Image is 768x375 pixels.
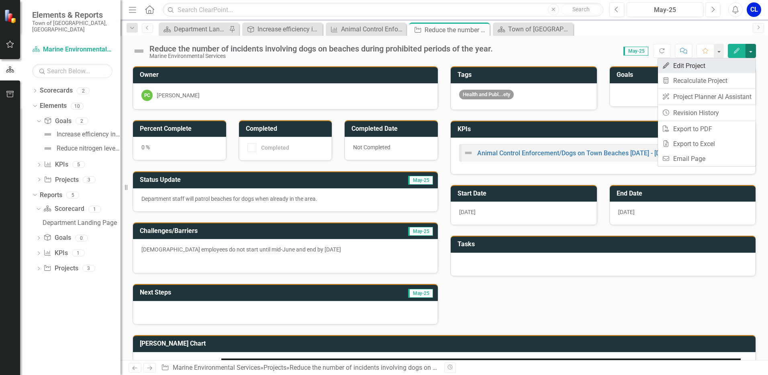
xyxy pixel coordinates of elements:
a: Animal Control Enforcement/Dogs on Town Beaches [DATE] - [DATE]: Reduce calls for service related... [328,24,404,34]
button: May-25 [627,2,703,17]
a: Projects [263,364,286,371]
div: Marine Environmental Services [149,53,493,59]
div: 1 [88,206,101,212]
div: » » [161,363,438,373]
a: Projects [44,175,78,185]
a: Export to PDF [658,122,756,136]
div: 5 [72,161,85,168]
a: Town of [GEOGRAPHIC_DATA] Page [495,24,571,34]
div: Reduce nitrogen levels within nitrogen-sensitive areas using aquaculture farming best practices [57,145,121,152]
div: 0 [75,235,88,241]
a: Goals [43,233,71,243]
h3: Completed Date [351,125,434,132]
p: [DEMOGRAPHIC_DATA] employees do not start until mid-June and end by [DATE] [141,245,429,255]
div: 2 [77,87,90,94]
div: Increase efficiency in handling dog calls to service on public beaches. [257,24,321,34]
a: Projects [43,264,78,273]
h3: Tags [458,71,593,78]
a: Department Landing Page [41,216,121,229]
a: KPIs [44,160,68,169]
span: May-25 [408,176,433,185]
span: [DATE] [618,209,635,215]
h3: Tasks [458,241,752,248]
small: Town of [GEOGRAPHIC_DATA], [GEOGRAPHIC_DATA] [32,20,112,33]
a: Reduce nitrogen levels within nitrogen-sensitive areas using aquaculture farming best practices [41,142,121,155]
h3: [PERSON_NAME] Chart [140,340,752,347]
p: Department staff will patrol beaches for dogs when already in the area. [141,195,429,203]
img: ClearPoint Strategy [4,9,18,23]
a: Elements [40,101,67,111]
h3: Challenges/Barriers [140,227,343,235]
img: Not Defined [133,45,145,58]
h3: Owner [140,71,434,78]
img: Not Defined [464,148,473,158]
a: Project Planner AI Assistant [658,89,756,104]
h3: Goals [617,71,752,78]
div: 5 [66,192,79,198]
span: Search [572,6,590,12]
a: Scorecards [40,86,73,95]
div: Animal Control Enforcement/Dogs on Town Beaches [DATE] - [DATE]: Reduce calls for service related... [341,24,404,34]
a: Reports [40,191,62,200]
a: Department Landing Page [161,24,227,34]
span: Elements & Reports [32,10,112,20]
div: 2 [76,118,88,125]
button: Search [561,4,601,15]
div: May-25 [629,5,701,15]
h3: Percent Complete [140,125,222,132]
a: Email Page [658,151,756,166]
h3: Status Update [140,176,321,183]
h3: Next Steps [140,289,301,296]
img: Not Defined [43,144,53,153]
div: PC [141,90,153,101]
span: [DATE] [459,209,476,215]
span: Health and Publ...ety [459,90,514,100]
h3: End Date [617,190,752,197]
div: 10 [71,103,84,109]
div: Not Completed [345,137,438,160]
span: May-25 [408,289,433,298]
input: Search Below... [32,64,112,78]
a: Increase efficiency in handling dog calls to service on public beaches. [244,24,321,34]
span: May-25 [408,227,433,236]
a: Marine Environmental Services [32,45,112,54]
a: Increase efficiency in handling dog calls to service on public beaches. [41,128,121,141]
div: Town of [GEOGRAPHIC_DATA] Page [508,24,571,34]
a: Revision History [658,105,756,120]
div: Reduce the number of incidents involving dogs on beaches during prohibited periods of the year. [425,25,488,35]
input: Search ClearPoint... [163,3,603,17]
div: 3 [82,265,95,272]
div: 1 [72,250,85,257]
img: Not Defined [43,130,53,139]
a: KPIs [43,249,67,258]
div: [PERSON_NAME] [157,91,200,99]
span: May-25 [623,47,648,56]
a: Goals [44,117,71,126]
a: Edit Project [658,58,756,73]
h3: KPIs [458,126,752,133]
div: Increase efficiency in handling dog calls to service on public beaches. [57,131,121,138]
a: Scorecard [43,204,84,214]
div: Department Landing Page [174,24,227,34]
button: CL [747,2,761,17]
div: 2025 [223,359,741,369]
div: Department Landing Page [43,219,121,227]
div: Reduce the number of incidents involving dogs on beaches during prohibited periods of the year. [290,364,562,371]
a: Recalculate Project [658,73,756,88]
h3: Start Date [458,190,593,197]
a: Export to Excel [658,136,756,151]
div: 0 % [133,137,226,160]
div: 3 [83,176,96,183]
a: Marine Environmental Services [173,364,260,371]
div: Reduce the number of incidents involving dogs on beaches during prohibited periods of the year. [149,44,493,53]
h3: Completed [246,125,328,132]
